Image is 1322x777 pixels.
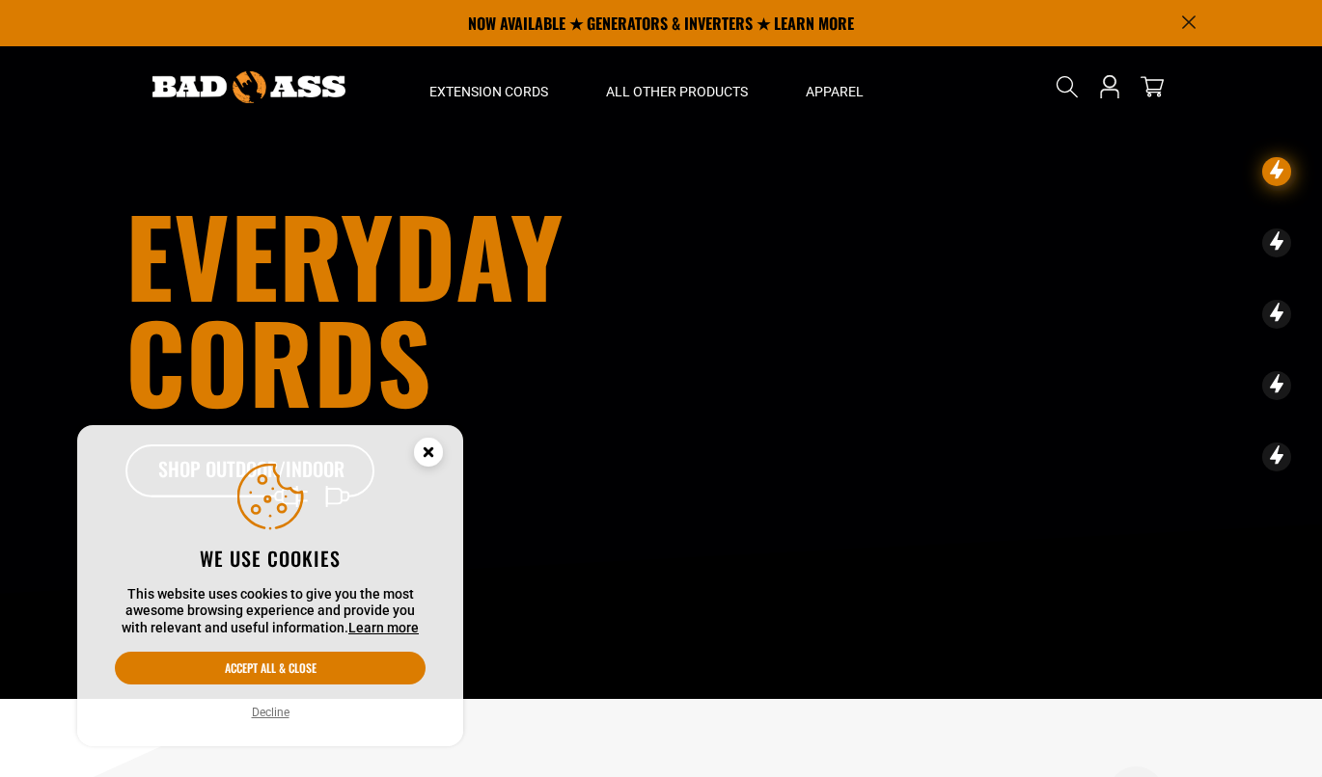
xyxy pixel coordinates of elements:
[77,425,463,747] aside: Cookie Consent
[429,83,548,100] span: Extension Cords
[115,586,426,637] p: This website uses cookies to give you the most awesome browsing experience and provide you with r...
[777,46,893,127] summary: Apparel
[348,620,419,635] a: Learn more
[400,46,577,127] summary: Extension Cords
[806,83,864,100] span: Apparel
[115,546,426,571] h2: We use cookies
[577,46,777,127] summary: All Other Products
[125,201,768,414] h1: Everyday cords
[606,83,748,100] span: All Other Products
[246,703,295,722] button: Decline
[1052,71,1083,102] summary: Search
[115,652,426,684] button: Accept all & close
[152,71,345,103] img: Bad Ass Extension Cords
